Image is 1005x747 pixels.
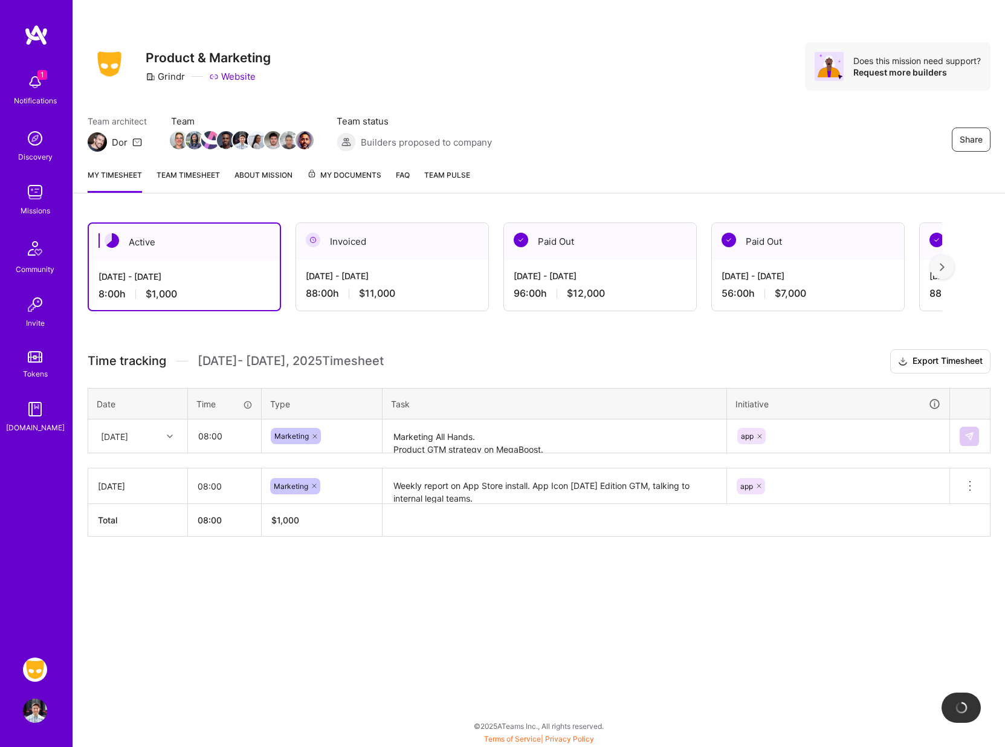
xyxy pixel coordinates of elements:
span: $ 1,000 [271,515,299,525]
img: Company Logo [88,48,131,80]
div: Grindr [146,70,185,83]
a: Team Member Avatar [202,130,218,150]
span: Marketing [274,432,309,441]
img: Team Member Avatar [296,131,314,149]
img: Team Member Avatar [280,131,298,149]
img: Active [105,233,119,248]
img: logo [24,24,48,46]
div: [DOMAIN_NAME] [6,421,65,434]
th: Total [88,504,188,537]
span: Share [960,134,983,146]
div: [DATE] - [DATE] [99,270,270,283]
span: Team status [337,115,492,128]
a: About Mission [234,169,292,193]
i: icon Mail [132,137,142,147]
div: Time [196,398,253,410]
div: 8:00 h [99,288,270,300]
img: Team Member Avatar [170,131,188,149]
span: Time tracking [88,354,166,369]
input: HH:MM [189,420,260,452]
span: app [740,482,753,491]
a: User Avatar [20,699,50,723]
span: $12,000 [567,287,605,300]
div: [DATE] [98,480,178,493]
button: Share [952,128,990,152]
span: Team [171,115,312,128]
img: User Avatar [23,699,47,723]
div: Active [89,224,280,260]
img: Team Member Avatar [248,131,267,149]
div: [DATE] - [DATE] [722,270,894,282]
a: Team Member Avatar [218,130,234,150]
a: Team Member Avatar [297,130,312,150]
div: null [960,427,980,446]
img: Builders proposed to company [337,132,356,152]
a: Terms of Service [484,734,541,743]
img: Grindr: Product & Marketing [23,658,47,682]
a: Team Member Avatar [281,130,297,150]
a: Website [209,70,256,83]
img: Community [21,234,50,263]
a: Team Member Avatar [171,130,187,150]
span: Team Pulse [424,170,470,179]
div: Invoiced [296,223,488,260]
div: [DATE] - [DATE] [514,270,687,282]
span: My Documents [307,169,381,182]
img: Paid Out [722,233,736,247]
img: teamwork [23,180,47,204]
div: Paid Out [504,223,696,260]
input: HH:MM [188,470,261,502]
a: Grindr: Product & Marketing [20,658,50,682]
i: icon Download [898,355,908,368]
a: Team Member Avatar [250,130,265,150]
span: $7,000 [775,287,806,300]
th: Type [262,388,383,419]
a: Team Pulse [424,169,470,193]
span: [DATE] - [DATE] , 2025 Timesheet [198,354,384,369]
img: discovery [23,126,47,150]
div: Community [16,263,54,276]
div: Invite [26,317,45,329]
a: FAQ [396,169,410,193]
div: 56:00 h [722,287,894,300]
div: Initiative [735,397,941,411]
img: Submit [965,432,974,441]
a: Team Member Avatar [187,130,202,150]
a: Team Member Avatar [234,130,250,150]
button: Export Timesheet [890,349,990,373]
img: loading [955,701,968,714]
textarea: Marketing All Hands. Product GTM strategy on MegaBoost. App Icon first look this week, working wi... [384,421,725,453]
a: Privacy Policy [545,734,594,743]
th: Date [88,388,188,419]
span: 1 [37,70,47,80]
h3: Product & Marketing [146,50,271,65]
span: $1,000 [146,288,177,300]
div: Request more builders [853,66,981,78]
i: icon Chevron [167,433,173,439]
span: Team architect [88,115,147,128]
img: guide book [23,397,47,421]
div: Does this mission need support? [853,55,981,66]
div: Paid Out [712,223,904,260]
img: Paid Out [514,233,528,247]
img: Avatar [815,52,844,81]
img: tokens [28,351,42,363]
div: 96:00 h [514,287,687,300]
img: Team Architect [88,132,107,152]
div: [DATE] [101,430,128,442]
img: Team Member Avatar [217,131,235,149]
div: Dor [112,136,128,149]
span: Builders proposed to company [361,136,492,149]
span: | [484,734,594,743]
a: Team Member Avatar [265,130,281,150]
a: Team timesheet [157,169,220,193]
div: Notifications [14,94,57,107]
th: Task [383,388,727,419]
th: 08:00 [188,504,262,537]
img: Paid Out [929,233,944,247]
div: 88:00 h [306,287,479,300]
span: Marketing [274,482,308,491]
textarea: Weekly report on App Store install. App Icon [DATE] Edition GTM, talking to internal legal teams. [384,470,725,503]
div: Discovery [18,150,53,163]
a: My timesheet [88,169,142,193]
